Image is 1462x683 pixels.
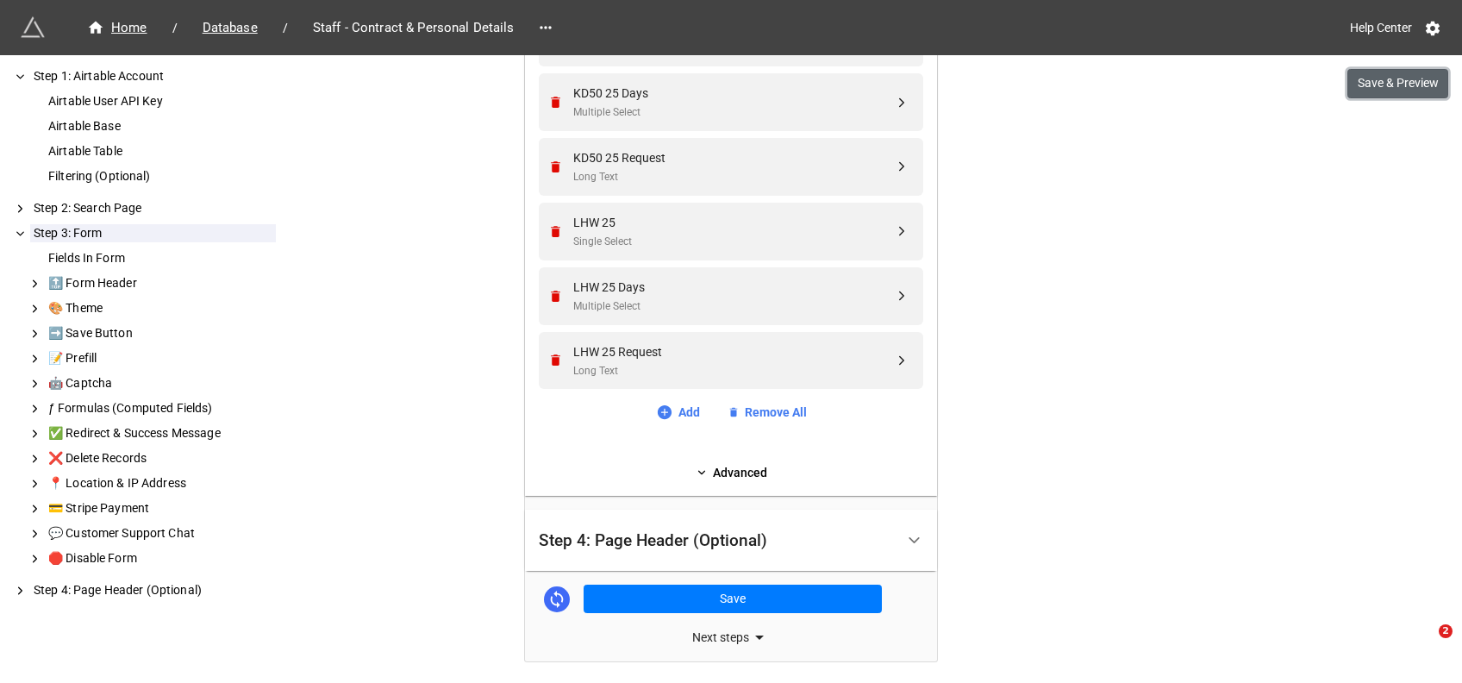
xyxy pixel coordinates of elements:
[573,363,894,379] div: Long Text
[45,374,276,392] div: 🤖 Captcha
[45,474,276,492] div: 📍 Location & IP Address
[548,160,568,174] a: Remove
[45,449,276,467] div: ❌ Delete Records
[525,627,937,648] div: Next steps
[45,299,276,317] div: 🎨 Theme
[573,104,894,121] div: Multiple Select
[45,524,276,542] div: 💬 Customer Support Chat
[192,18,268,38] span: Database
[45,424,276,442] div: ✅ Redirect & Success Message
[573,278,894,297] div: LHW 25 Days
[45,549,276,567] div: 🛑 Disable Form
[539,532,767,549] div: Step 4: Page Header (Optional)
[573,213,894,232] div: LHW 25
[87,18,147,38] div: Home
[45,324,276,342] div: ➡️ Save Button
[548,289,568,304] a: Remove
[45,249,276,267] div: Fields In Form
[1403,624,1445,666] iframe: Intercom live chat
[1338,12,1424,43] a: Help Center
[45,142,276,160] div: Airtable Table
[30,67,276,85] div: Step 1: Airtable Account
[21,16,45,40] img: miniextensions-icon.73ae0678.png
[30,199,276,217] div: Step 2: Search Page
[656,403,700,422] a: Add
[728,403,807,422] a: Remove All
[539,463,923,482] a: Advanced
[30,224,276,242] div: Step 3: Form
[573,148,894,167] div: KD50 25 Request
[548,95,568,110] a: Remove
[573,342,894,361] div: LHW 25 Request
[45,499,276,517] div: 💳 Stripe Payment
[45,349,276,367] div: 📝 Prefill
[283,19,288,37] li: /
[30,581,276,599] div: Step 4: Page Header (Optional)
[303,18,525,38] span: Staff - Contract & Personal Details
[573,169,894,185] div: Long Text
[172,19,178,37] li: /
[525,510,937,571] div: Step 4: Page Header (Optional)
[69,17,166,38] a: Home
[184,17,276,38] a: Database
[548,224,568,239] a: Remove
[1439,624,1453,638] span: 2
[1347,69,1448,98] button: Save & Preview
[548,353,568,367] a: Remove
[45,92,276,110] div: Airtable User API Key
[544,586,570,612] a: Sync Base Structure
[573,298,894,315] div: Multiple Select
[573,84,894,103] div: KD50 25 Days
[45,167,276,185] div: Filtering (Optional)
[69,17,532,38] nav: breadcrumb
[45,274,276,292] div: 🔝 Form Header
[45,399,276,417] div: ƒ Formulas (Computed Fields)
[584,585,882,614] button: Save
[45,117,276,135] div: Airtable Base
[573,234,894,250] div: Single Select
